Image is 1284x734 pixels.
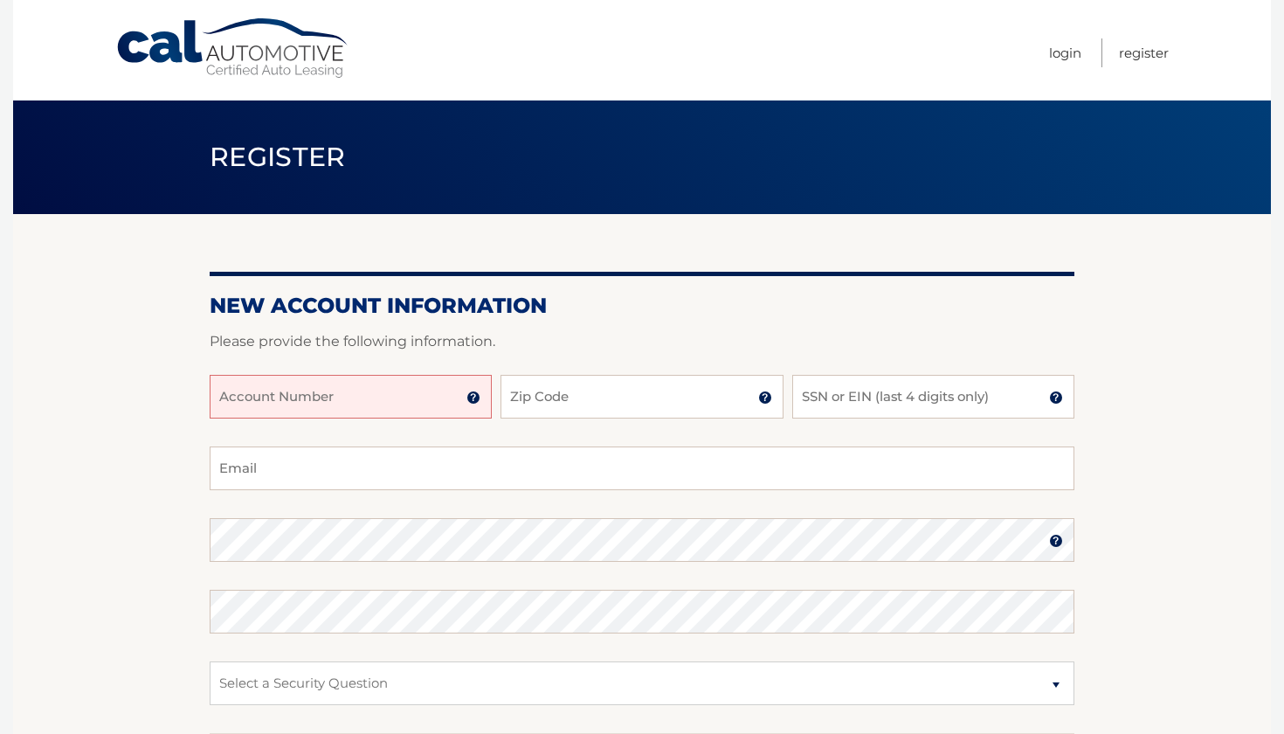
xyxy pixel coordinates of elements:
a: Login [1049,38,1081,67]
a: Register [1119,38,1169,67]
span: Register [210,141,346,173]
img: tooltip.svg [1049,534,1063,548]
input: Email [210,447,1074,490]
img: tooltip.svg [758,391,772,405]
input: SSN or EIN (last 4 digits only) [792,375,1074,419]
img: tooltip.svg [1049,391,1063,405]
a: Cal Automotive [115,17,351,80]
input: Zip Code [500,375,783,419]
img: tooltip.svg [466,391,480,405]
input: Account Number [210,375,492,419]
h2: New Account Information [210,293,1074,319]
p: Please provide the following information. [210,329,1074,354]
